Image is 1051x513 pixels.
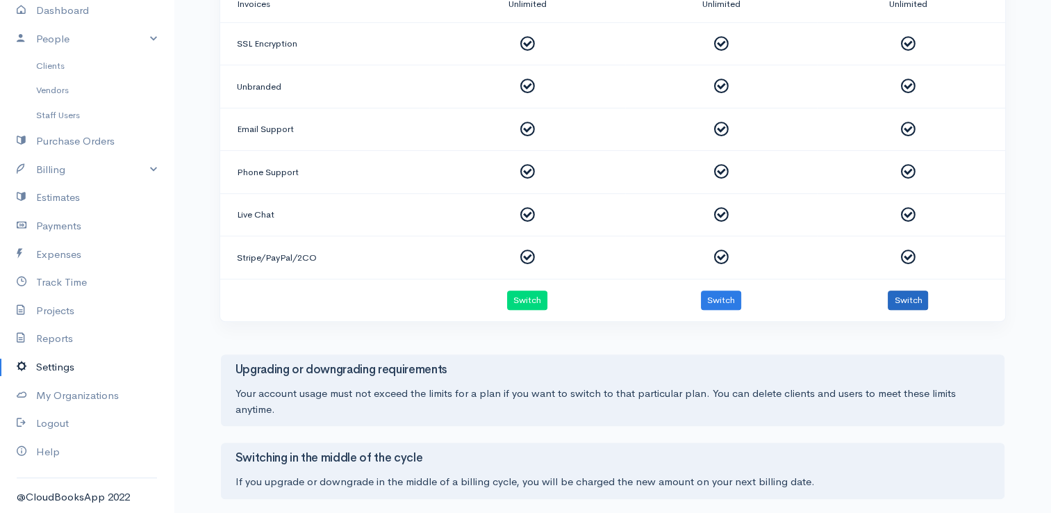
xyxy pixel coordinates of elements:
[235,386,990,417] div: Your account usage must not exceed the limits for a plan if you want to switch to that particular...
[220,108,429,151] td: Email Support
[888,291,928,311] button: Switch
[235,364,990,377] h3: Upgrading or downgrading requirements
[220,151,429,194] td: Phone Support
[220,236,429,279] td: Stripe/PayPal/2CO
[220,65,429,108] td: Unbranded
[235,452,990,465] h3: Switching in the middle of the cycle
[235,474,990,490] div: If you upgrade or downgrade in the middle of a billing cycle, you will be charged the new amount ...
[220,22,429,65] td: SSL Encryption
[507,291,547,311] button: Switch
[17,489,157,505] div: @CloudBooksApp 2022
[220,193,429,236] td: Live Chat
[701,291,741,311] button: Switch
